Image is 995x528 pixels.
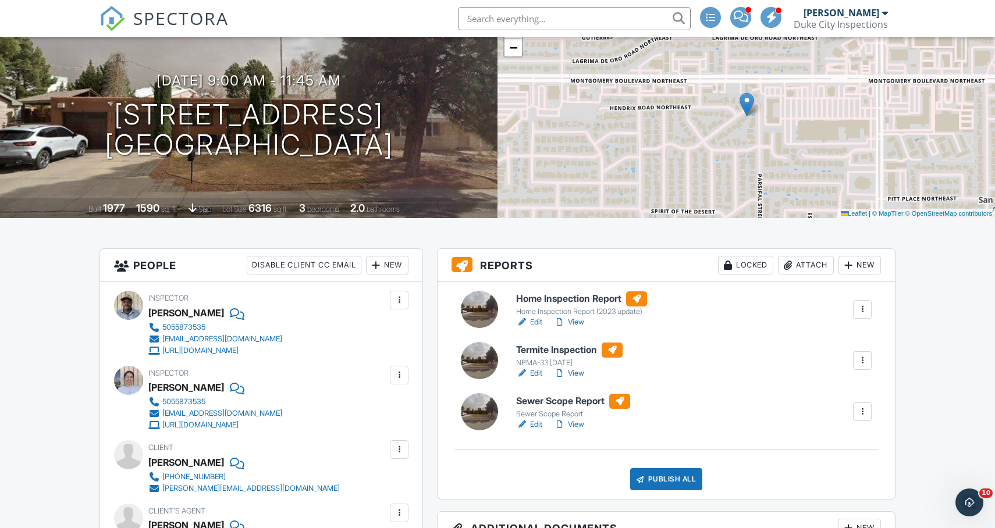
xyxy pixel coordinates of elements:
[516,419,542,430] a: Edit
[794,19,888,30] div: Duke City Inspections
[157,73,341,88] h3: [DATE] 9:00 am - 11:45 am
[630,468,703,490] div: Publish All
[148,304,224,322] div: [PERSON_NAME]
[162,409,282,418] div: [EMAIL_ADDRESS][DOMAIN_NAME]
[148,322,282,333] a: 5055873535
[133,6,229,30] span: SPECTORA
[162,323,205,332] div: 5055873535
[350,202,365,214] div: 2.0
[148,379,224,396] div: [PERSON_NAME]
[88,205,101,213] span: Built
[979,488,993,498] span: 10
[516,394,630,409] h6: Sewer Scope Report
[554,419,584,430] a: View
[516,343,623,368] a: Termite Inspection NPMA-33 [DATE]
[438,249,895,282] h3: Reports
[99,6,125,31] img: The Best Home Inspection Software - Spectora
[148,443,173,452] span: Client
[273,205,288,213] span: sq.ft.
[740,92,754,116] img: Marker
[148,506,205,515] span: Client's Agent
[162,420,239,430] div: [URL][DOMAIN_NAME]
[516,358,623,368] div: NPMA-33 [DATE]
[148,396,282,408] a: 5055873535
[510,40,517,55] span: −
[841,210,867,217] a: Leaflet
[148,454,224,471] div: [PERSON_NAME]
[872,210,904,217] a: © MapTiler
[148,333,282,345] a: [EMAIL_ADDRESS][DOMAIN_NAME]
[516,307,647,316] div: Home Inspection Report (2023 update)
[103,202,125,214] div: 1977
[198,205,211,213] span: slab
[838,256,881,274] div: New
[162,484,340,493] div: [PERSON_NAME][EMAIL_ADDRESS][DOMAIN_NAME]
[307,205,339,213] span: bedrooms
[366,256,408,274] div: New
[554,316,584,328] a: View
[516,394,630,419] a: Sewer Scope Report Sewer Scope Report
[778,256,834,274] div: Attach
[162,334,282,344] div: [EMAIL_ADDRESS][DOMAIN_NAME]
[100,249,422,282] h3: People
[247,256,361,274] div: Disable Client CC Email
[516,291,647,306] h6: Home Inspection Report
[955,488,983,516] iframe: Intercom live chat
[148,471,340,483] a: [PHONE_NUMBER]
[718,256,773,274] div: Locked
[299,202,305,214] div: 3
[162,346,239,355] div: [URL][DOMAIN_NAME]
[248,202,272,214] div: 6316
[162,472,226,481] div: [PHONE_NUMBER]
[458,7,691,30] input: Search everything...
[136,202,159,214] div: 1590
[148,345,282,356] a: [URL][DOMAIN_NAME]
[516,316,542,328] a: Edit
[554,368,584,379] a: View
[148,408,282,419] a: [EMAIL_ADDRESS][DOMAIN_NAME]
[99,16,229,40] a: SPECTORA
[222,205,247,213] span: Lot Size
[869,210,870,217] span: |
[148,369,189,377] span: Inspector
[804,7,879,19] div: [PERSON_NAME]
[148,294,189,302] span: Inspector
[504,39,522,56] a: Zoom out
[516,291,647,317] a: Home Inspection Report Home Inspection Report (2023 update)
[148,483,340,494] a: [PERSON_NAME][EMAIL_ADDRESS][DOMAIN_NAME]
[516,343,623,358] h6: Termite Inspection
[161,205,177,213] span: sq. ft.
[148,419,282,431] a: [URL][DOMAIN_NAME]
[516,409,630,419] div: Sewer Scope Report
[905,210,992,217] a: © OpenStreetMap contributors
[516,368,542,379] a: Edit
[162,397,205,406] div: 5055873535
[105,99,393,161] h1: [STREET_ADDRESS] [GEOGRAPHIC_DATA]
[367,205,400,213] span: bathrooms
